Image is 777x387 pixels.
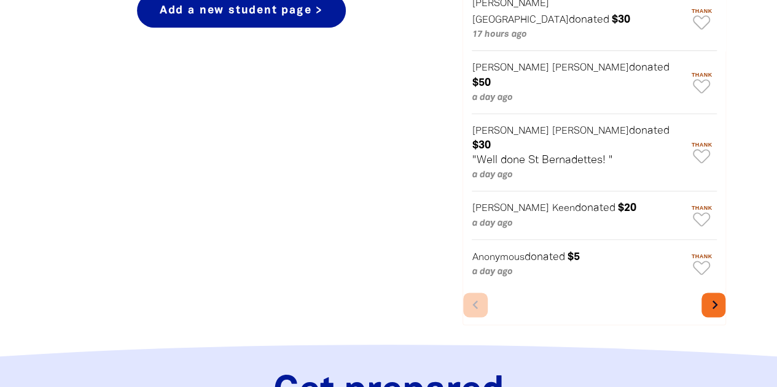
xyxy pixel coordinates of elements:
span: Thank [686,142,717,148]
span: Thank [686,253,717,259]
em: $30 [472,140,490,150]
em: $50 [472,78,490,88]
p: a day ago [472,216,684,231]
span: Thank [686,205,717,211]
p: a day ago [472,91,684,105]
em: Anonymous [472,253,524,262]
em: [PERSON_NAME] [552,127,628,136]
em: $5 [567,252,579,262]
button: Thank [686,248,717,280]
em: $30 [611,15,630,25]
button: Thank [686,67,717,98]
span: donated [568,15,609,25]
em: [PERSON_NAME] [472,64,549,72]
button: Next page [701,293,725,317]
em: [PERSON_NAME] [552,64,628,72]
span: donated [574,203,615,213]
span: donated [628,126,669,136]
span: Thank [686,72,717,78]
em: [PERSON_NAME] [472,127,549,136]
p: "Well done St Bernadettes! " [472,153,684,168]
p: a day ago [472,168,684,183]
i: chevron_right [706,296,723,313]
button: Thank [686,137,717,168]
p: 17 hours ago [472,28,684,42]
em: [PERSON_NAME] [472,204,549,213]
span: Thank [686,8,717,14]
span: donated [628,63,669,72]
em: $20 [617,203,636,213]
em: [GEOGRAPHIC_DATA] [472,16,568,25]
span: donated [524,252,564,262]
button: Thank [686,3,717,34]
em: Keen [552,204,574,213]
p: a day ago [472,265,684,280]
button: Thank [686,200,717,231]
